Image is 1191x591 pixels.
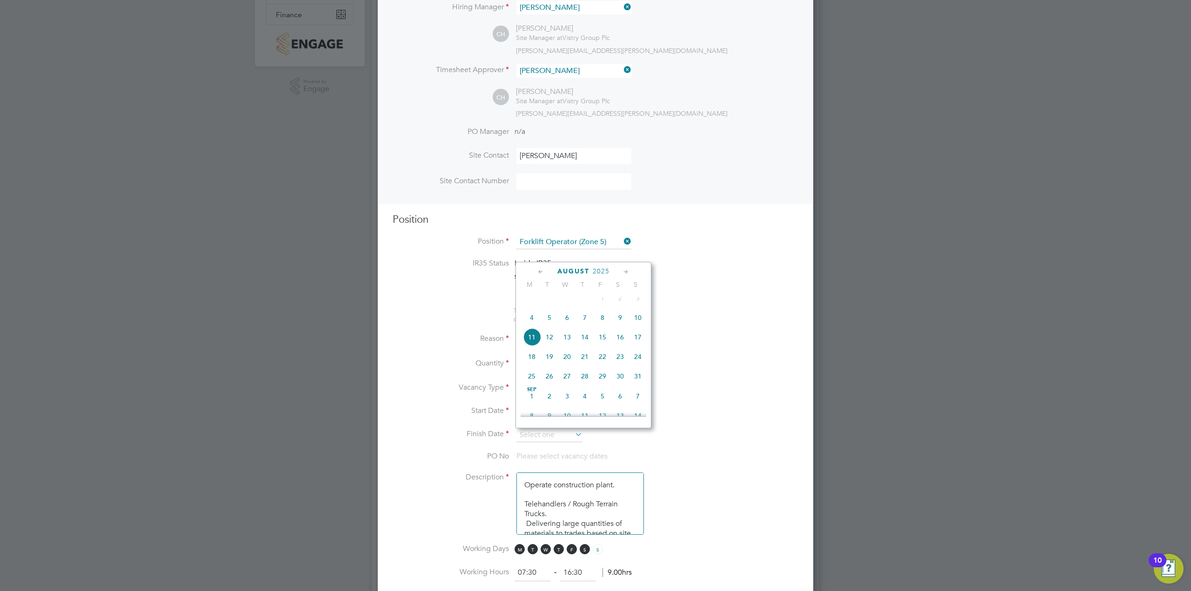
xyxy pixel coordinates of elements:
[593,267,609,275] span: 2025
[516,24,610,33] div: [PERSON_NAME]
[515,259,551,267] span: Inside IR35
[393,176,509,186] label: Site Contact Number
[558,387,576,405] span: 3
[393,127,509,137] label: PO Manager
[538,280,556,289] span: T
[493,26,509,42] span: CH
[516,33,562,42] span: Site Manager at
[393,2,509,12] label: Hiring Manager
[541,387,558,405] span: 2
[514,306,639,323] span: The status determination for this position can be updated after creating the vacancy
[629,367,647,385] span: 31
[393,151,509,160] label: Site Contact
[515,544,525,554] span: M
[556,280,574,289] span: W
[558,407,576,425] span: 10
[629,407,647,425] span: 14
[516,97,562,105] span: Site Manager at
[516,64,631,78] input: Search for...
[611,289,629,307] span: 2
[393,65,509,75] label: Timesheet Approver
[576,348,594,365] span: 21
[515,564,550,581] input: 08:00
[541,348,558,365] span: 19
[594,348,611,365] span: 22
[523,367,541,385] span: 25
[576,387,594,405] span: 4
[516,452,608,461] span: Please select vacancy dates
[523,407,541,425] span: 8
[523,328,541,346] span: 11
[594,387,611,405] span: 5
[552,568,558,577] span: ‐
[594,289,611,307] span: 1
[591,280,609,289] span: F
[1153,560,1162,572] div: 10
[393,334,509,344] label: Reason
[493,89,509,106] span: CH
[629,309,647,326] span: 10
[594,309,611,326] span: 8
[580,544,590,554] span: S
[393,567,509,577] label: Working Hours
[515,273,600,280] strong: Status Determination Statement
[393,452,509,461] label: PO No
[574,280,591,289] span: T
[541,407,558,425] span: 9
[594,328,611,346] span: 15
[594,407,611,425] span: 12
[576,367,594,385] span: 28
[541,544,551,554] span: W
[523,309,541,326] span: 4
[558,367,576,385] span: 27
[516,428,582,442] input: Select one
[576,309,594,326] span: 7
[594,367,611,385] span: 29
[611,387,629,405] span: 6
[611,367,629,385] span: 30
[629,328,647,346] span: 17
[516,33,610,42] div: Vistry Group Plc
[393,406,509,416] label: Start Date
[516,235,631,249] input: Search for...
[557,267,589,275] span: August
[629,387,647,405] span: 7
[516,46,728,55] span: [PERSON_NAME][EMAIL_ADDRESS][PERSON_NAME][DOMAIN_NAME]
[593,544,603,554] span: S
[393,213,798,226] h3: Position
[393,472,509,482] label: Description
[558,328,576,346] span: 13
[523,348,541,365] span: 18
[393,429,509,439] label: Finish Date
[576,407,594,425] span: 11
[558,348,576,365] span: 20
[611,407,629,425] span: 13
[516,1,631,14] input: Search for...
[558,309,576,326] span: 6
[516,87,610,97] div: [PERSON_NAME]
[1154,554,1184,584] button: Open Resource Center, 10 new notifications
[393,359,509,368] label: Quantity
[576,328,594,346] span: 14
[567,544,577,554] span: F
[602,568,632,577] span: 9.00hrs
[541,367,558,385] span: 26
[521,280,538,289] span: M
[611,328,629,346] span: 16
[554,544,564,554] span: T
[541,328,558,346] span: 12
[528,544,538,554] span: T
[393,237,509,246] label: Position
[629,289,647,307] span: 3
[393,544,509,554] label: Working Days
[560,564,596,581] input: 17:00
[611,309,629,326] span: 9
[629,348,647,365] span: 24
[609,280,627,289] span: S
[611,348,629,365] span: 23
[627,280,644,289] span: S
[523,387,541,405] span: 1
[516,109,728,118] span: [PERSON_NAME][EMAIL_ADDRESS][PERSON_NAME][DOMAIN_NAME]
[393,259,509,268] label: IR35 Status
[516,97,610,105] div: Vistry Group Plc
